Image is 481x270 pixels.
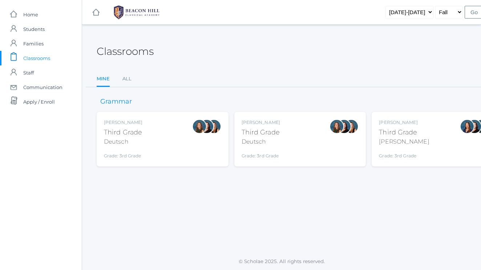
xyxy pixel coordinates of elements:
span: Home [23,7,38,22]
h2: Classrooms [97,46,154,57]
div: Deutsch [104,137,142,146]
a: All [122,72,132,86]
div: Lori Webster [460,119,474,134]
div: Katie Watters [199,119,214,134]
span: Communication [23,80,62,94]
a: Mine [97,72,110,87]
div: Grade: 3rd Grade [104,149,142,159]
span: Apply / Enroll [23,94,55,109]
div: Third Grade [104,128,142,137]
span: Families [23,36,44,51]
div: Andrea Deutsch [330,119,344,134]
h3: Grammar [97,98,136,105]
div: Third Grade [379,128,429,137]
div: [PERSON_NAME] [379,137,429,146]
span: Students [23,22,45,36]
img: 1_BHCALogos-05.png [109,3,164,21]
span: Staff [23,65,34,80]
div: [PERSON_NAME] [379,119,429,126]
div: Grade: 3rd Grade [242,149,280,159]
div: [PERSON_NAME] [104,119,142,126]
div: Deutsch [242,137,280,146]
div: Third Grade [242,128,280,137]
div: Grade: 3rd Grade [379,149,429,159]
div: Andrea Deutsch [192,119,207,134]
p: © Scholae 2025. All rights reserved. [82,258,481,265]
div: Katie Watters [337,119,351,134]
div: Juliana Fowler [207,119,221,134]
div: Juliana Fowler [344,119,359,134]
div: [PERSON_NAME] [242,119,280,126]
span: Classrooms [23,51,50,65]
